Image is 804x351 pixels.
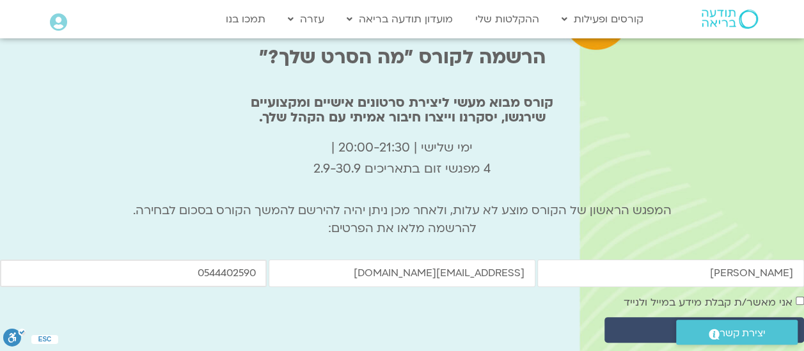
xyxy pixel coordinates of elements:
a: ההקלטות שלי [469,7,546,31]
button: שליחה [604,317,804,343]
b: הרשמה לקורס "מה הסרט שלך?" [259,44,546,70]
label: אני מאשר/ת קבלת מידע במייל ולנייד [624,295,792,309]
a: תמכו בנו [219,7,272,31]
img: תודעה בריאה [702,10,758,29]
input: אימייל [269,260,535,287]
a: עזרה [281,7,331,31]
a: יצירת קשר [676,320,798,345]
a: קורסים ופעילות [555,7,650,31]
span: יצירת קשר [720,325,766,342]
a: מועדון תודעה בריאה [340,7,459,31]
input: שם פרטי [537,260,804,287]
